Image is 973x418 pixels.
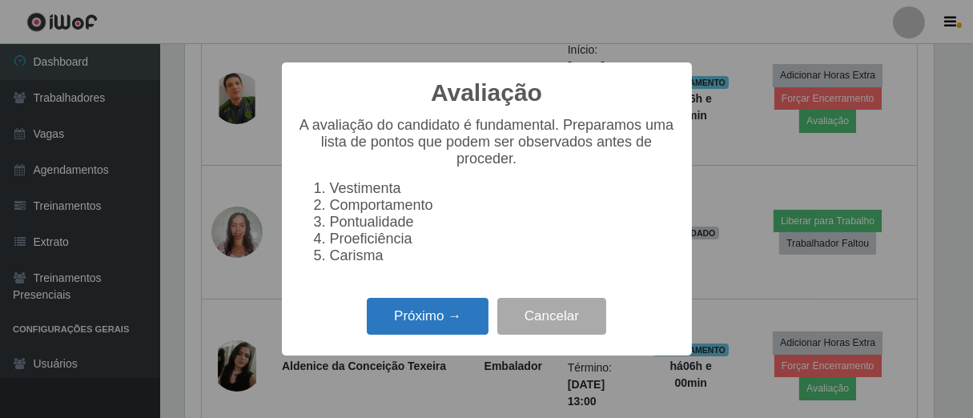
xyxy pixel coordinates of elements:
[330,247,676,264] li: Carisma
[330,231,676,247] li: Proeficiência
[298,117,676,167] p: A avaliação do candidato é fundamental. Preparamos uma lista de pontos que podem ser observados a...
[431,78,542,107] h2: Avaliação
[330,214,676,231] li: Pontualidade
[367,298,489,336] button: Próximo →
[330,197,676,214] li: Comportamento
[330,180,676,197] li: Vestimenta
[497,298,606,336] button: Cancelar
